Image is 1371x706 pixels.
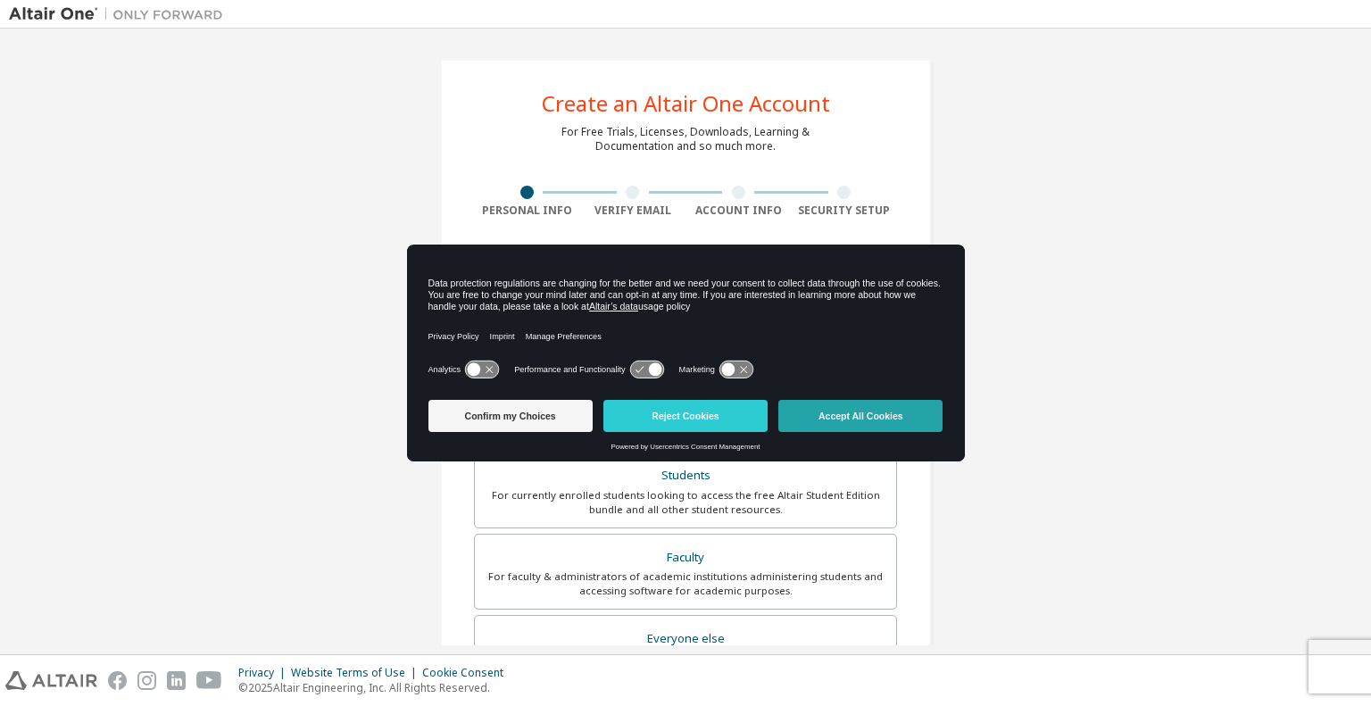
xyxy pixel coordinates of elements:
div: Students [486,463,885,488]
div: Personal Info [474,203,580,218]
div: Verify Email [580,203,686,218]
div: For faculty & administrators of academic institutions administering students and accessing softwa... [486,569,885,598]
div: Faculty [486,545,885,570]
p: © 2025 Altair Engineering, Inc. All Rights Reserved. [238,680,514,695]
div: For Free Trials, Licenses, Downloads, Learning & Documentation and so much more. [561,125,810,154]
img: Altair One [9,5,232,23]
div: Privacy [238,666,291,680]
img: facebook.svg [108,671,127,690]
div: Everyone else [486,627,885,652]
img: youtube.svg [196,671,222,690]
img: altair_logo.svg [5,671,97,690]
div: Cookie Consent [422,666,514,680]
div: Account Info [685,203,792,218]
div: For currently enrolled students looking to access the free Altair Student Edition bundle and all ... [486,488,885,517]
div: Website Terms of Use [291,666,422,680]
img: instagram.svg [137,671,156,690]
div: Security Setup [792,203,898,218]
div: Create an Altair One Account [542,93,830,114]
img: linkedin.svg [167,671,186,690]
